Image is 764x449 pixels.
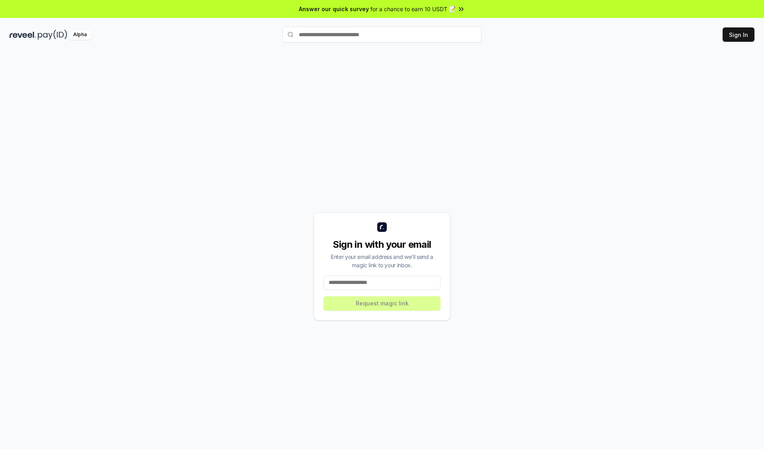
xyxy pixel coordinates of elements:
div: Alpha [69,30,91,40]
span: for a chance to earn 10 USDT 📝 [370,5,456,13]
img: pay_id [38,30,67,40]
div: Enter your email address and we’ll send a magic link to your inbox. [324,253,440,269]
img: logo_small [377,222,387,232]
div: Sign in with your email [324,238,440,251]
button: Sign In [723,27,754,42]
img: reveel_dark [10,30,36,40]
span: Answer our quick survey [299,5,369,13]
